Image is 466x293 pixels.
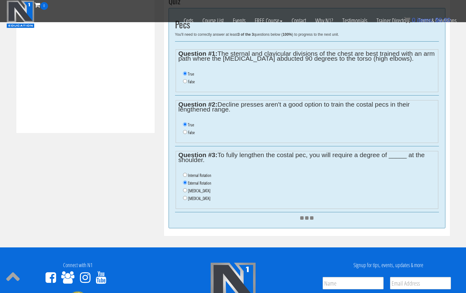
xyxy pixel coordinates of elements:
strong: Question #2: [178,101,217,108]
a: Events [228,10,250,31]
label: [MEDICAL_DATA] [188,196,210,201]
span: $ [435,17,439,23]
a: Trainer Directory [372,10,414,31]
a: 0 [34,1,48,9]
h4: Signup for tips, events, updates & more [315,262,461,268]
a: Why N1? [311,10,338,31]
a: Certs [179,10,198,31]
input: Email Address [390,277,451,289]
span: 0 [412,17,415,23]
b: 3 of the 3 [237,32,254,37]
a: Contact [287,10,311,31]
legend: The sternal and clavicular divisions of the chest are best trained with an arm path where the [ME... [178,51,435,61]
span: 0 [40,2,48,10]
label: False [188,79,195,84]
a: Course List [198,10,228,31]
legend: Decline presses aren't a good option to train the costal pecs in their lengthened range. [178,102,435,112]
div: You'll need to correctly answer at least questions below ( ) to progress to the next unit. [175,32,439,37]
strong: Question #1: [178,50,217,57]
label: True [188,122,194,127]
bdi: 0.00 [435,17,451,23]
label: External Rotation [188,181,211,185]
a: Testimonials [338,10,372,31]
label: [MEDICAL_DATA] [188,188,210,193]
a: FREE Course [250,10,287,31]
a: 0 items: $0.00 [404,17,451,23]
img: ajax_loader.gif [300,216,313,220]
span: items: [417,17,433,23]
label: False [188,130,195,135]
img: icon11.png [404,17,410,23]
strong: Question #3: [178,151,217,158]
img: n1-education [6,0,34,28]
input: Name [323,277,384,289]
legend: To fully lengthen the costal pec, you will require a degree of _____ at the shoulder. [178,153,435,162]
a: Terms & Conditions [414,10,461,31]
h4: Connect with N1 [5,262,151,268]
label: Internal Rotation [188,173,211,178]
b: 100% [283,32,292,37]
label: True [188,71,194,76]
